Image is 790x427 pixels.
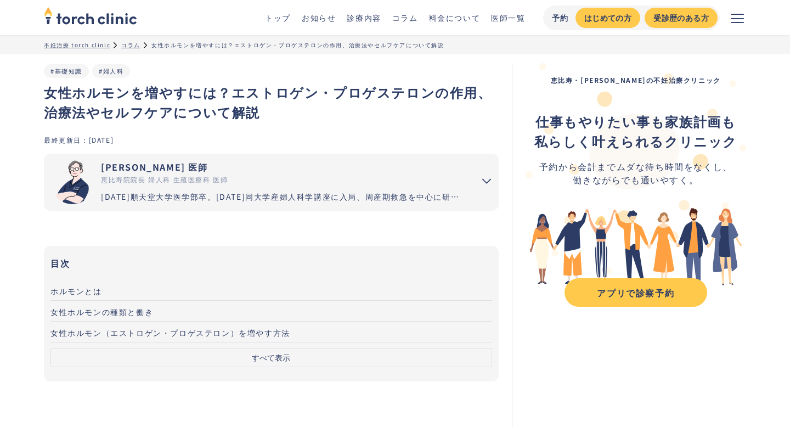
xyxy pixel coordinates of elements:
[653,12,709,24] div: 受診歴のある方
[101,160,466,173] div: [PERSON_NAME] 医師
[50,301,492,322] a: 女性ホルモンの種類と働き
[575,8,640,28] a: はじめての方
[50,306,153,317] span: 女性ホルモンの種類と働き
[392,12,418,23] a: コラム
[151,41,444,49] div: 女性ホルモンを増やすには？エストロゲン・プロゲステロンの作用、治療法やセルフケアについて解説
[552,12,569,24] div: 予約
[44,8,137,27] a: home
[50,322,492,342] a: 女性ホルモン（エストロゲン・プロゲステロン）を増やす方法
[50,160,94,204] img: 市山 卓彦
[429,12,481,23] a: 料金について
[551,75,721,85] strong: 恵比寿・[PERSON_NAME]の不妊治療クリニック
[265,12,291,23] a: トップ
[50,285,102,296] span: ホルモンとは
[89,135,114,144] div: [DATE]
[99,66,123,75] a: #婦人科
[491,12,525,23] a: 医師一覧
[44,82,499,122] h1: 女性ホルモンを増やすには？エストロゲン・プロゲステロンの作用、治療法やセルフケアについて解説
[50,280,492,301] a: ホルモンとは
[534,131,737,150] strong: 私らしく叶えられるクリニック
[50,348,492,367] button: すべて表示
[101,191,466,203] div: [DATE]順天堂大学医学部卒。[DATE]同大学産婦人科学講座に入局、周産期救急を中心に研鑽を重ねる。[DATE]国内有数の不妊治療施設セントマザー産婦人科医院で、女性不妊症のみでなく男性不妊...
[44,41,746,49] ul: パンくずリスト
[565,278,707,307] a: アプリで診察予約
[534,160,737,186] div: 予約から会計までムダな待ち時間をなくし、 働きながらでも通いやすく。
[574,286,697,299] div: アプリで診察予約
[302,12,336,23] a: お知らせ
[645,8,718,28] a: 受診歴のある方
[347,12,381,23] a: 診療内容
[50,327,290,338] span: 女性ホルモン（エストロゲン・プロゲステロン）を増やす方法
[534,111,737,151] div: ‍ ‍
[50,255,492,271] h3: 目次
[50,66,82,75] a: #基礎知識
[584,12,631,24] div: はじめての方
[44,41,110,49] a: 不妊治療 torch clinic
[44,135,89,144] div: 最終更新日：
[44,3,137,27] img: torch clinic
[44,154,499,211] summary: 市山 卓彦 [PERSON_NAME] 医師 恵比寿院院長 婦人科 生殖医療科 医師 [DATE]順天堂大学医学部卒。[DATE]同大学産婦人科学講座に入局、周産期救急を中心に研鑽を重ねる。[D...
[44,154,466,211] a: [PERSON_NAME] 医師 恵比寿院院長 婦人科 生殖医療科 医師 [DATE]順天堂大学医学部卒。[DATE]同大学産婦人科学講座に入局、周産期救急を中心に研鑽を重ねる。[DATE]国内...
[535,111,736,131] strong: 仕事もやりたい事も家族計画も
[121,41,140,49] a: コラム
[101,175,466,184] div: 恵比寿院院長 婦人科 生殖医療科 医師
